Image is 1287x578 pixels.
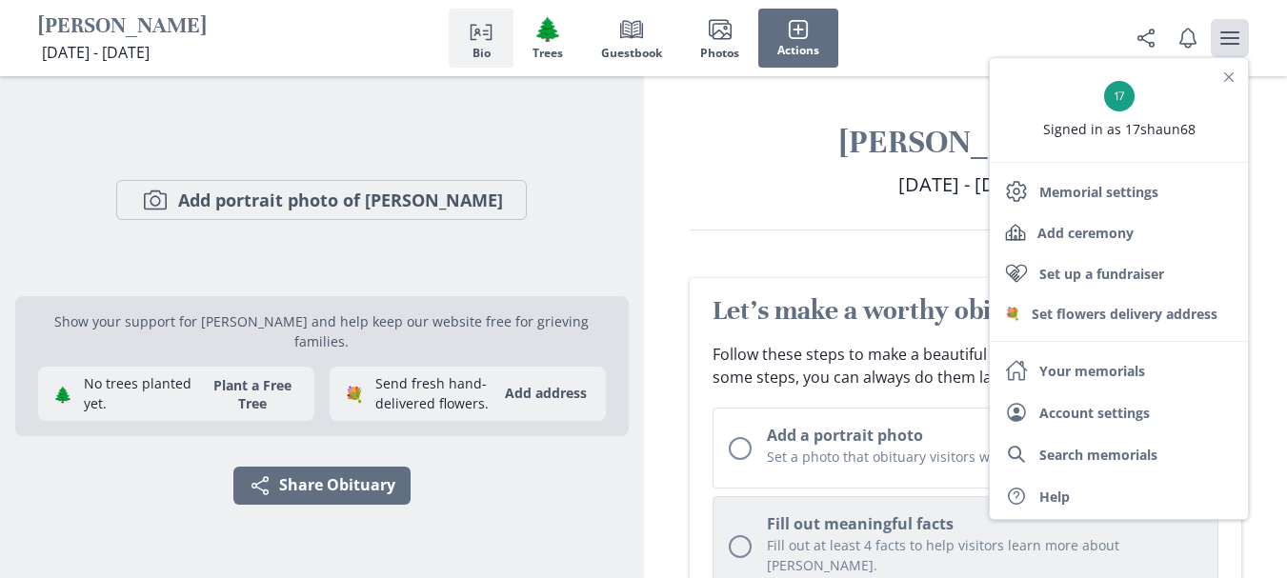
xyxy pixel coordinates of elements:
[601,47,662,60] span: Guestbook
[38,12,207,42] h1: [PERSON_NAME]
[729,437,752,460] div: Unchecked circle
[1104,81,1135,111] img: Avatar
[473,47,491,60] span: Bio
[1043,119,1196,139] p: Signed in as 17shaun68
[38,311,606,351] p: Show your support for [PERSON_NAME] and help keep our website free for grieving families.
[700,47,739,60] span: Photos
[533,15,562,43] span: Tree
[1211,19,1249,57] button: user menu
[729,535,752,558] div: Unchecked circle
[197,376,306,412] button: Plant a Free Tree
[690,122,1242,163] h1: [PERSON_NAME]
[42,42,150,63] span: [DATE] - [DATE]
[898,171,1036,197] span: [DATE] - [DATE]
[233,467,411,505] button: Share Obituary
[582,9,681,68] button: Guestbook
[1005,305,1020,323] span: flowers
[1127,19,1165,57] button: Share Obituary
[758,9,838,68] button: Actions
[767,535,1203,575] p: Fill out at least 4 facts to help visitors learn more about [PERSON_NAME].
[449,9,513,68] button: Bio
[713,293,1219,328] h2: Let's make a worthy obituary
[713,408,1219,488] button: Add a portrait photoSet a photo that obituary visitors will see right away.
[533,47,563,60] span: Trees
[1169,19,1207,57] button: Notifications
[767,424,1203,447] h2: Add a portrait photo
[116,180,527,220] button: Add portrait photo of [PERSON_NAME]
[1217,66,1240,89] button: Close
[513,9,582,68] button: Trees
[777,44,819,57] span: Actions
[493,379,598,409] button: Add address
[767,512,1203,535] h2: Fill out meaningful facts
[681,9,758,68] button: Photos
[713,343,1219,389] p: Follow these steps to make a beautiful complete obituary. If you skip some steps, you can always ...
[767,447,1203,467] p: Set a photo that obituary visitors will see right away.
